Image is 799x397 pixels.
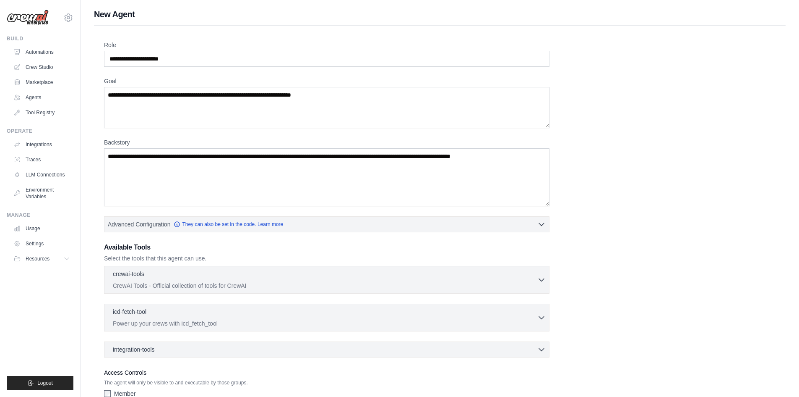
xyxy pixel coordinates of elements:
h3: Available Tools [104,242,549,252]
button: Resources [10,252,73,266]
p: Select the tools that this agent can use. [104,254,549,263]
p: crewai-tools [113,270,144,278]
label: Goal [104,77,549,85]
div: Operate [7,128,73,134]
a: Traces [10,153,73,166]
span: Logout [37,380,53,386]
a: Agents [10,91,73,104]
a: Tool Registry [10,106,73,119]
button: Logout [7,376,73,390]
a: Marketplace [10,76,73,89]
label: Role [104,41,549,49]
p: The agent will only be visible to and executable by those groups. [104,379,549,386]
button: crewai-tools CrewAI Tools - Official collection of tools for CrewAI [108,270,546,290]
a: Environment Variables [10,183,73,203]
a: Integrations [10,138,73,151]
a: LLM Connections [10,168,73,181]
span: integration-tools [113,345,155,354]
button: integration-tools [108,345,546,354]
div: Manage [7,212,73,218]
label: Access Controls [104,368,549,378]
h1: New Agent [94,8,786,20]
button: Advanced Configuration They can also be set in the code. Learn more [104,217,549,232]
a: Settings [10,237,73,250]
img: Logo [7,10,49,26]
a: Automations [10,45,73,59]
p: Power up your crews with icd_fetch_tool [113,319,537,328]
a: Crew Studio [10,60,73,74]
p: icd-fetch-tool [113,308,146,316]
span: Resources [26,255,49,262]
label: Backstory [104,138,549,147]
a: They can also be set in the code. Learn more [174,221,283,228]
p: CrewAI Tools - Official collection of tools for CrewAI [113,281,537,290]
div: Build [7,35,73,42]
button: icd-fetch-tool Power up your crews with icd_fetch_tool [108,308,546,328]
span: Advanced Configuration [108,220,170,229]
a: Usage [10,222,73,235]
